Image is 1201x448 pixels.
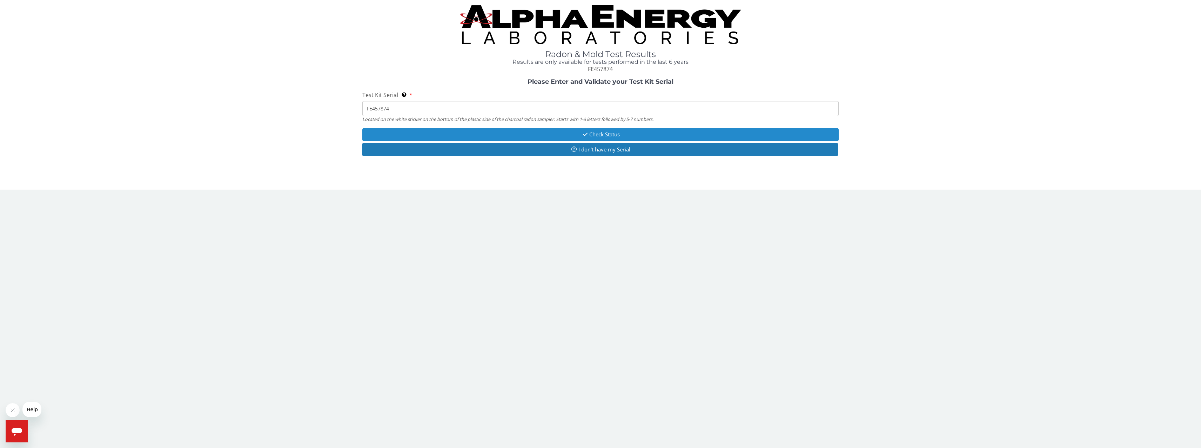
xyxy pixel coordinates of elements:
[362,59,839,65] h4: Results are only available for tests performed in the last 6 years
[362,143,838,156] button: I don't have my Serial
[460,5,741,44] img: TightCrop.jpg
[362,91,398,99] span: Test Kit Serial
[362,128,839,141] button: Check Status
[588,65,613,73] span: FE457874
[22,402,41,417] iframe: Message from company
[362,50,839,59] h1: Radon & Mold Test Results
[6,420,28,442] iframe: Button to launch messaging window
[528,78,673,86] strong: Please Enter and Validate your Test Kit Serial
[362,116,839,122] div: Located on the white sticker on the bottom of the plastic side of the charcoal radon sampler. Sta...
[6,403,20,417] iframe: Close message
